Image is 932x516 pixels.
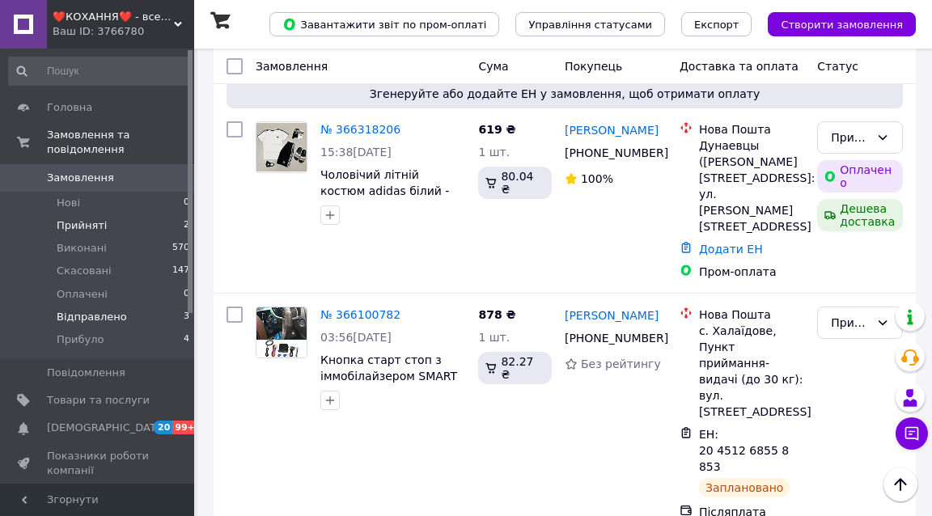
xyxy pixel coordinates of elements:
[269,12,499,36] button: Завантажити звіт по пром-оплаті
[768,12,916,36] button: Створити замовлення
[515,12,665,36] button: Управління статусами
[57,218,107,233] span: Прийняті
[565,307,659,324] a: [PERSON_NAME]
[47,421,167,435] span: [DEMOGRAPHIC_DATA]
[47,171,114,185] span: Замовлення
[478,146,510,159] span: 1 шт.
[478,352,552,384] div: 82.27 ₴
[699,307,804,323] div: Нова Пошта
[478,60,508,73] span: Cума
[831,314,870,332] div: Прийнято
[831,129,870,146] div: Прийнято
[561,327,655,349] div: [PHONE_NUMBER]
[699,428,789,473] span: ЕН: 20 4512 6855 8853
[184,287,189,302] span: 0
[752,17,916,30] a: Створити замовлення
[184,332,189,347] span: 4
[256,307,307,357] img: Фото товару
[478,123,515,136] span: 619 ₴
[172,421,199,434] span: 99+
[53,24,194,39] div: Ваш ID: 3766780
[699,243,763,256] a: Додати ЕН
[57,241,107,256] span: Виконані
[233,86,896,102] span: Згенеруйте або додайте ЕН у замовлення, щоб отримати оплату
[781,19,903,31] span: Створити замовлення
[699,323,804,420] div: с. Халаїдове, Пункт приймання-видачі (до 30 кг): вул. [STREET_ADDRESS]
[817,160,903,192] div: Оплачено
[47,100,92,115] span: Головна
[320,168,449,214] a: Чоловічий літній костюм adidas білий - шорти та футболка
[282,17,486,32] span: Завантажити звіт по пром-оплаті
[581,357,661,370] span: Без рейтингу
[565,122,659,138] a: [PERSON_NAME]
[561,142,655,164] div: [PHONE_NUMBER]
[817,199,903,231] div: Дешева доставка
[57,310,127,324] span: Відправлено
[478,331,510,344] span: 1 шт.
[256,121,307,173] a: Фото товару
[528,19,652,31] span: Управління статусами
[57,196,80,210] span: Нові
[699,264,804,280] div: Пром-оплата
[694,19,739,31] span: Експорт
[57,287,108,302] span: Оплачені
[256,123,307,172] img: Фото товару
[320,331,392,344] span: 03:56[DATE]
[53,10,174,24] span: ❤️КОХАННЯ❤️ - все для кохання та товари для дому
[581,172,613,185] span: 100%
[184,310,189,324] span: 3
[565,60,622,73] span: Покупець
[57,264,112,278] span: Скасовані
[184,196,189,210] span: 0
[256,60,328,73] span: Замовлення
[681,12,752,36] button: Експорт
[172,241,189,256] span: 570
[478,167,552,199] div: 80.04 ₴
[47,366,125,380] span: Повідомлення
[817,60,858,73] span: Статус
[320,123,400,136] a: № 366318206
[172,264,189,278] span: 147
[47,393,150,408] span: Товари та послуги
[154,421,172,434] span: 20
[699,478,790,497] div: Заплановано
[57,332,104,347] span: Прибуло
[184,218,189,233] span: 2
[320,353,457,399] a: Кнопка старт стоп з іммобілайзером SMART START SYSTEM
[47,449,150,478] span: Показники роботи компанії
[320,146,392,159] span: 15:38[DATE]
[320,308,400,321] a: № 366100782
[478,308,515,321] span: 878 ₴
[8,57,191,86] input: Пошук
[699,137,804,235] div: Дунаевцы ([PERSON_NAME][STREET_ADDRESS]: ул. [PERSON_NAME][STREET_ADDRESS]
[896,417,928,450] button: Чат з покупцем
[680,60,799,73] span: Доставка та оплата
[699,121,804,137] div: Нова Пошта
[47,128,194,157] span: Замовлення та повідомлення
[883,467,917,501] button: Наверх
